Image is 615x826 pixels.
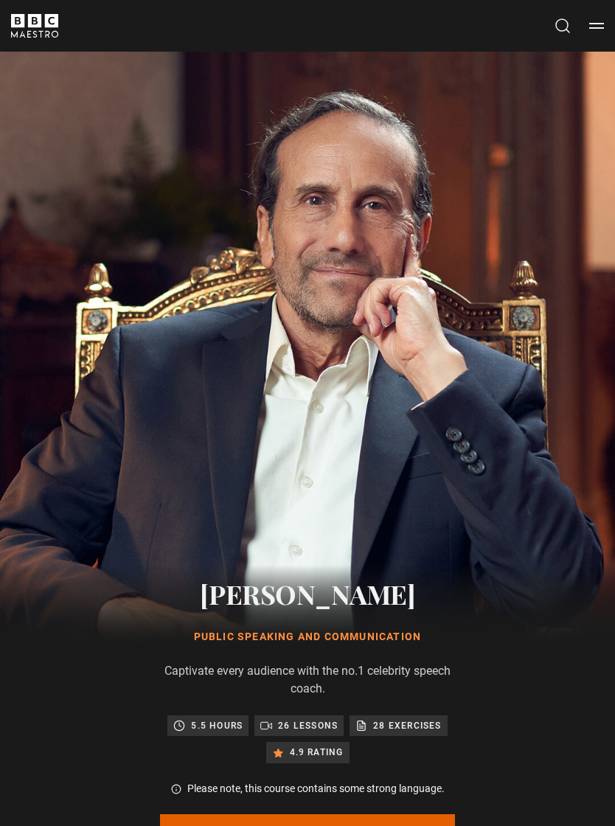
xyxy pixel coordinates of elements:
p: 5.5 hours [191,718,243,733]
svg: BBC Maestro [11,14,58,38]
p: Captivate every audience with the no.1 celebrity speech coach. [160,662,455,698]
h1: Public Speaking and Communication [160,630,455,645]
p: 4.9 rating [290,745,344,760]
h2: [PERSON_NAME] [160,575,455,612]
button: Toggle navigation [589,18,604,33]
p: Please note, this course contains some strong language. [187,781,445,796]
p: 28 exercises [373,718,441,733]
p: 26 lessons [278,718,338,733]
